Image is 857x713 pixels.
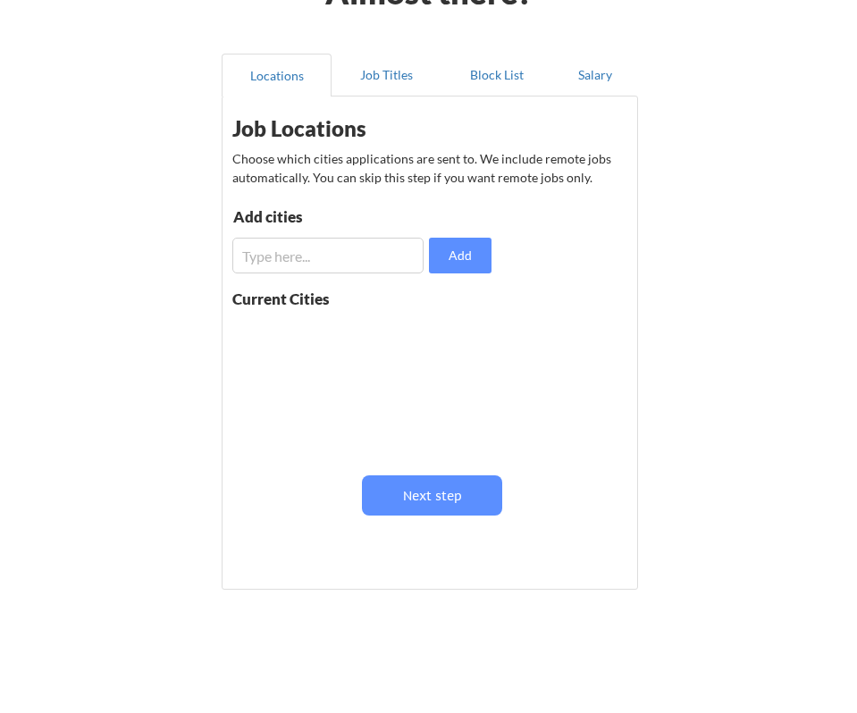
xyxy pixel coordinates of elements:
button: Salary [551,54,638,96]
button: Block List [441,54,551,96]
div: Choose which cities applications are sent to. We include remote jobs automatically. You can skip ... [232,149,616,187]
div: Job Locations [232,118,455,139]
button: Locations [222,54,332,96]
button: Add [429,238,492,273]
button: Next step [362,475,502,516]
button: Job Titles [332,54,441,96]
div: Add cities [233,209,418,224]
input: Type here... [232,238,424,273]
div: Current Cities [232,291,341,306]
